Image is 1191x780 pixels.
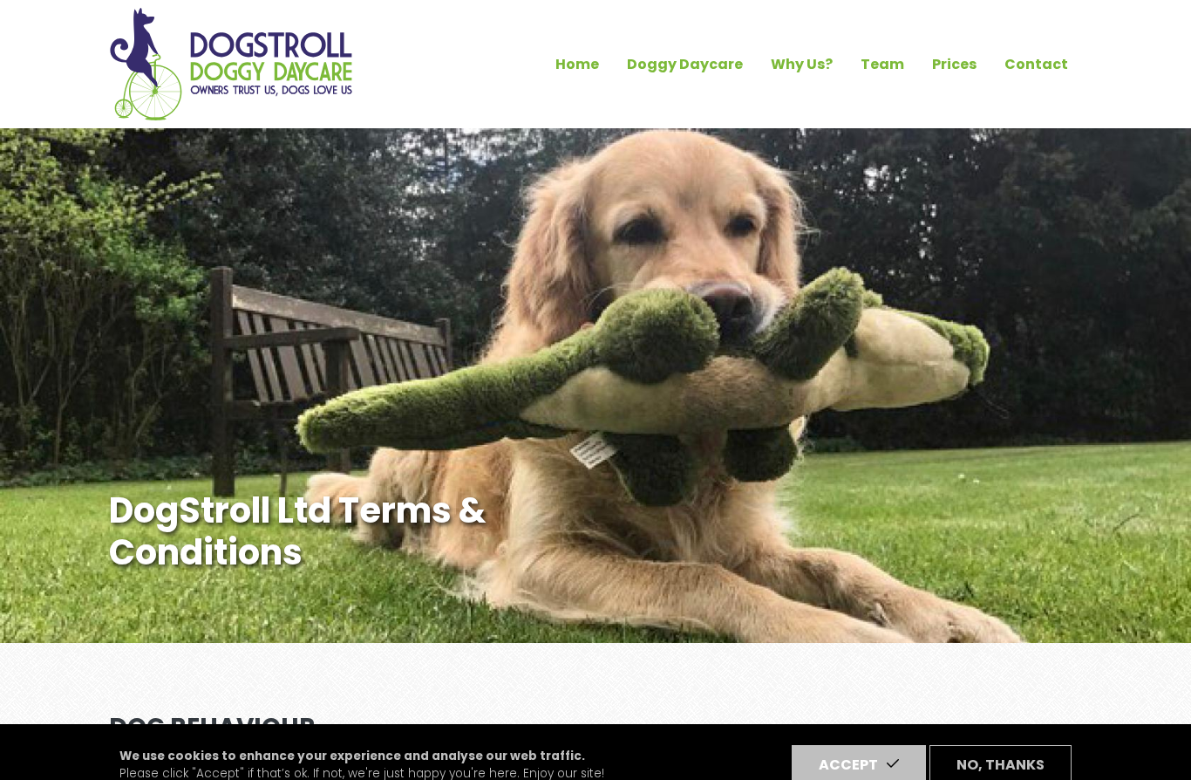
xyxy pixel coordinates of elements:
a: Contact [990,50,1082,79]
img: Home [109,7,353,121]
a: Home [541,50,613,79]
h1: DogStroll Ltd Terms & Conditions [109,489,668,573]
a: Team [847,50,918,79]
a: Prices [918,50,990,79]
a: Why Us? [757,50,847,79]
strong: We use cookies to enhance your experience and analyse our web traffic. [119,748,585,764]
a: Doggy Daycare [613,50,757,79]
h3: DOG BEHAVIOUR [109,713,554,742]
